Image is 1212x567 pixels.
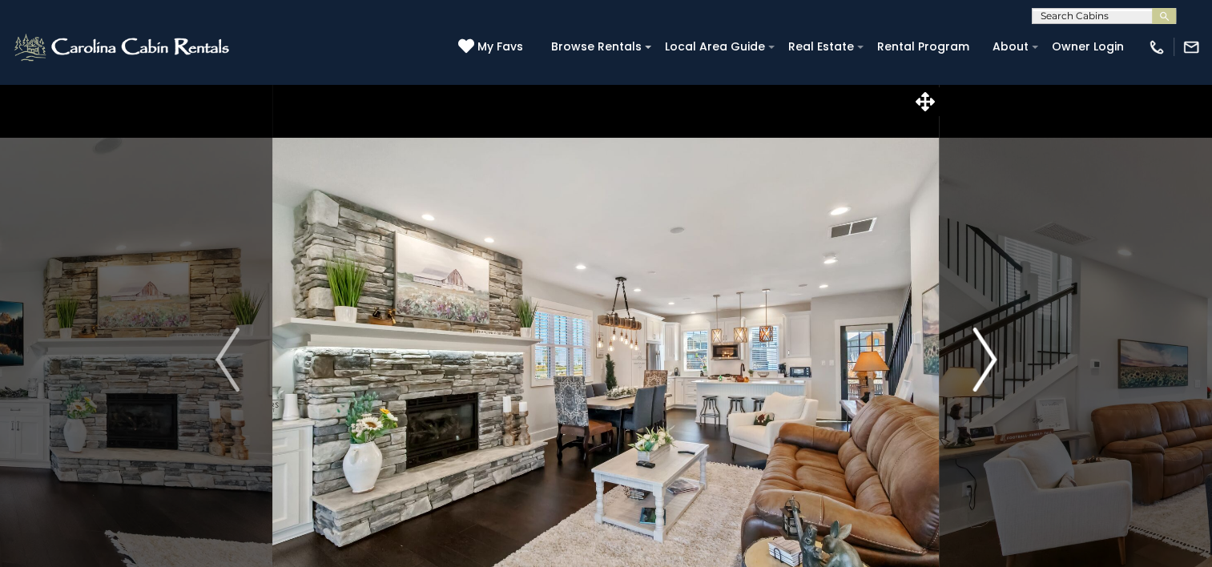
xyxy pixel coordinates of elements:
[1182,38,1200,56] img: mail-regular-white.png
[780,34,862,59] a: Real Estate
[543,34,650,59] a: Browse Rentals
[12,31,234,63] img: White-1-2.png
[972,328,997,392] img: arrow
[657,34,773,59] a: Local Area Guide
[1148,38,1166,56] img: phone-regular-white.png
[984,34,1037,59] a: About
[215,328,240,392] img: arrow
[458,38,527,56] a: My Favs
[1044,34,1132,59] a: Owner Login
[869,34,977,59] a: Rental Program
[477,38,523,55] span: My Favs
